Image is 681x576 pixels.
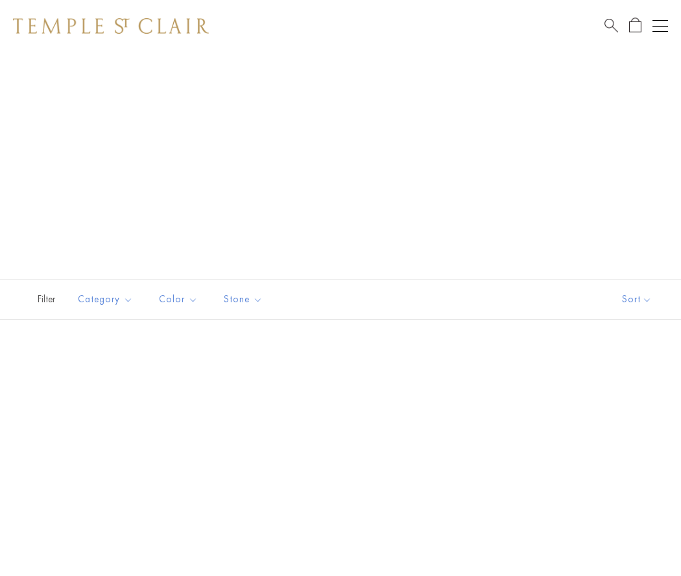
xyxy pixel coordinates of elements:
[68,285,143,314] button: Category
[217,291,272,307] span: Stone
[604,18,618,34] a: Search
[214,285,272,314] button: Stone
[152,291,208,307] span: Color
[629,18,641,34] a: Open Shopping Bag
[593,280,681,319] button: Show sort by
[71,291,143,307] span: Category
[13,18,209,34] img: Temple St. Clair
[149,285,208,314] button: Color
[652,18,668,34] button: Open navigation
